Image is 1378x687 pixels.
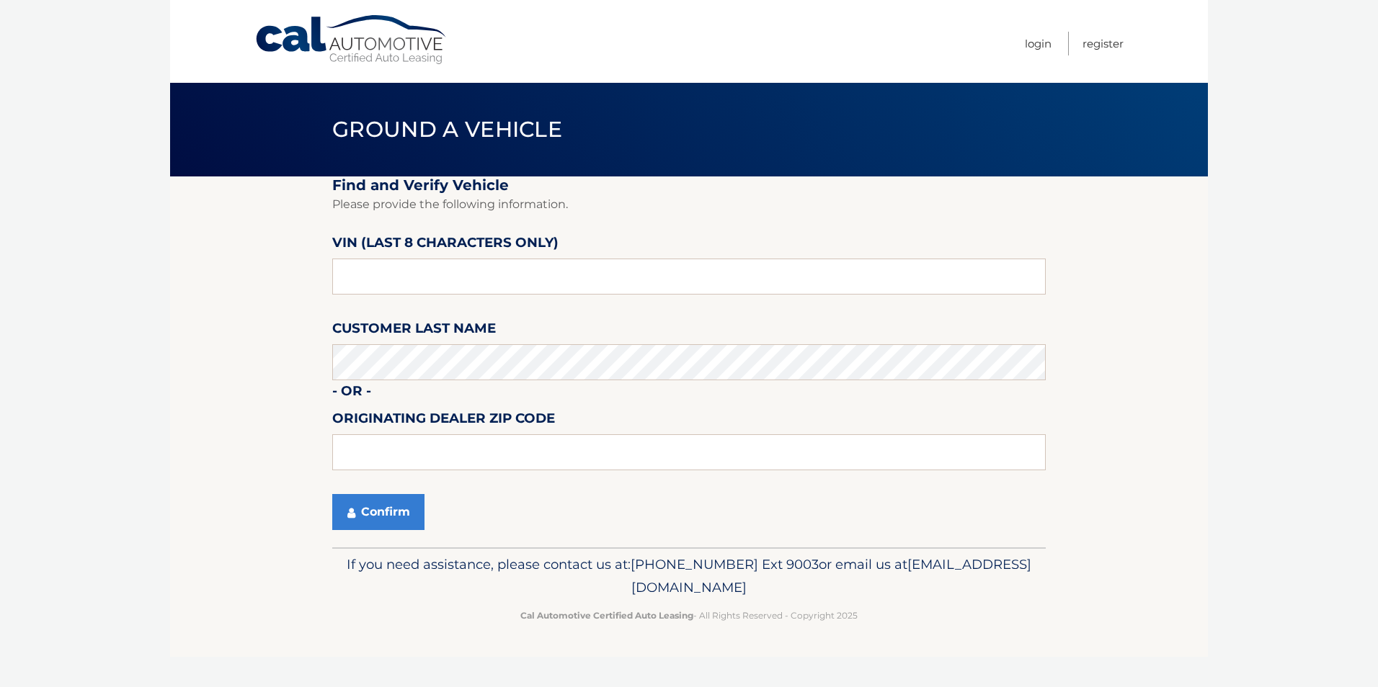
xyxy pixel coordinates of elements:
label: Customer Last Name [332,318,496,344]
label: VIN (last 8 characters only) [332,232,559,259]
p: If you need assistance, please contact us at: or email us at [342,553,1036,599]
span: Ground a Vehicle [332,116,562,143]
p: - All Rights Reserved - Copyright 2025 [342,608,1036,623]
p: Please provide the following information. [332,194,1046,215]
a: Login [1025,32,1052,55]
span: [PHONE_NUMBER] Ext 9003 [631,556,819,572]
button: Confirm [332,494,424,530]
label: Originating Dealer Zip Code [332,408,555,434]
a: Cal Automotive [254,14,449,66]
label: - or - [332,380,371,407]
h2: Find and Verify Vehicle [332,176,1046,194]
a: Register [1083,32,1124,55]
strong: Cal Automotive Certified Auto Leasing [520,610,693,621]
